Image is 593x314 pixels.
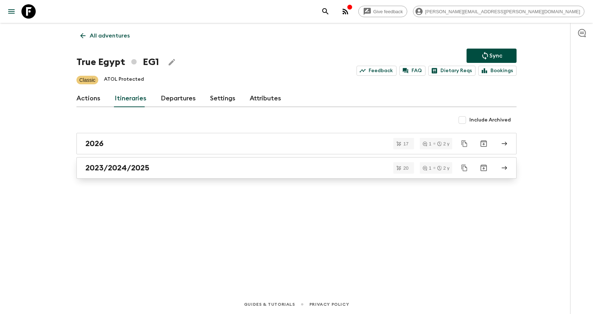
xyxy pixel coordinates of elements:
button: Archive [477,161,491,175]
a: All adventures [76,29,134,43]
a: Guides & Tutorials [244,300,295,308]
button: search adventures [318,4,333,19]
a: Itineraries [115,90,146,107]
p: Sync [489,51,502,60]
span: Give feedback [369,9,407,14]
button: menu [4,4,19,19]
a: Dietary Reqs [428,66,475,76]
a: FAQ [399,66,425,76]
button: Archive [477,136,491,151]
a: Feedback [357,66,397,76]
a: Bookings [478,66,517,76]
div: 2 y [437,141,449,146]
button: Duplicate [458,137,471,150]
a: 2023/2024/2025 [76,157,517,179]
p: ATOL Protected [104,76,144,84]
a: 2026 [76,133,517,154]
span: Include Archived [469,116,511,124]
a: Privacy Policy [309,300,349,308]
button: Duplicate [458,161,471,174]
a: Settings [210,90,235,107]
p: Classic [79,76,95,84]
a: Attributes [250,90,281,107]
span: 17 [399,141,413,146]
div: 2 y [437,166,449,170]
span: 20 [399,166,413,170]
h2: 2026 [85,139,104,148]
div: 1 [423,166,431,170]
h2: 2023/2024/2025 [85,163,149,173]
h1: True Egypt EG1 [76,55,159,69]
a: Actions [76,90,100,107]
div: 1 [423,141,431,146]
p: All adventures [90,31,130,40]
span: [PERSON_NAME][EMAIL_ADDRESS][PERSON_NAME][DOMAIN_NAME] [421,9,584,14]
div: [PERSON_NAME][EMAIL_ADDRESS][PERSON_NAME][DOMAIN_NAME] [413,6,584,17]
a: Give feedback [358,6,407,17]
button: Edit Adventure Title [165,55,179,69]
button: Sync adventure departures to the booking engine [467,49,517,63]
a: Departures [161,90,196,107]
